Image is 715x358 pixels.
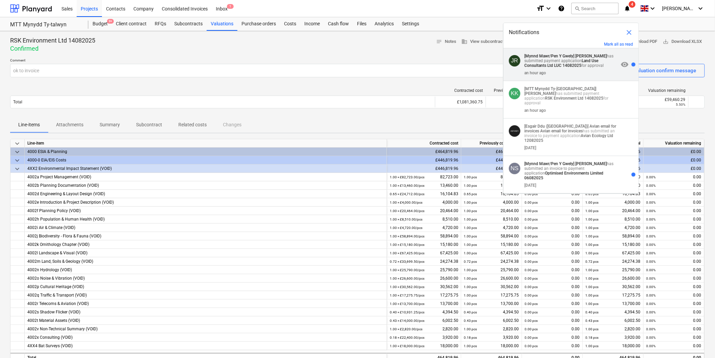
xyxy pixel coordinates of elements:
[641,97,686,102] div: £59,460.29
[525,86,619,105] p: has submitted payment application for approval
[10,58,571,64] p: Comment
[27,164,384,173] div: 4XX2 Environmental Impact Statement (VOID)
[237,17,280,31] div: Purchase orders
[646,184,656,187] small: 0.00%
[438,88,483,93] div: Contracted cost
[586,209,599,213] small: 1.00 pcs
[525,283,580,291] div: 0.00
[464,302,477,306] small: 1.00 pcs
[390,198,458,207] div: 4,000.00
[10,45,95,53] p: Confirmed
[10,21,80,28] div: MTT Mynydd Ty-talwyn
[681,326,715,358] iframe: Chat Widget
[646,192,656,196] small: 0.00%
[525,257,580,266] div: 0.00
[390,234,425,238] small: 1.00 × £58,894.00 / pcs
[646,226,656,230] small: 0.00%
[525,133,613,143] strong: Avian Ecology Ltd 12082025
[464,308,519,316] div: 4,394.50
[27,181,384,190] div: 4002b Planning Documentation (VOID)
[586,291,641,300] div: 17,275.75
[525,58,598,68] strong: Land Use Consultants Ltd LUC 14082025
[464,198,519,207] div: 4,000.00
[646,181,701,190] div: 0.00
[112,17,151,31] div: Client contract
[509,163,520,174] div: Nikoletta Sandomierska
[509,88,520,99] div: Kinga Kiel
[390,308,458,316] div: 4,394.50
[27,215,384,224] div: 4002h Population & Human Health (VOID)
[509,125,520,137] div: Avian email for invoices Avian email for invoices
[387,156,461,164] div: £446,819.96
[390,293,425,297] small: 1.00 × £17,275.75 / pcs
[390,226,423,230] small: 1.00 × £4,720.00 / pcs
[629,1,636,8] span: 4
[525,86,596,91] strong: [MTT Mynydd Ty-[GEOGRAPHIC_DATA]]
[646,218,656,221] small: 0.00%
[390,268,425,272] small: 1.00 × £25,790.00 / pcs
[464,232,519,240] div: 58,894.00
[100,121,120,128] p: Summary
[586,308,641,316] div: 4,394.50
[464,266,519,274] div: 25,790.00
[464,207,519,215] div: 20,464.00
[676,103,686,106] small: 5.50%
[625,28,633,36] span: close
[13,148,21,156] span: keyboard_arrow_down
[107,19,114,24] span: 9+
[646,198,701,207] div: 0.00
[207,17,237,31] a: Valuations
[586,302,599,306] small: 1.00 pcs
[461,164,522,173] div: £446,819.96
[525,249,580,257] div: 0.00
[646,234,656,238] small: 0.00%
[646,243,656,247] small: 0.00%
[435,97,486,107] div: £1,081,360.75
[586,192,599,196] small: 0.65 pcs
[646,207,701,215] div: 0.00
[509,28,539,36] span: Notifications
[461,139,522,148] div: Previously committed
[464,285,477,289] small: 1.00 pcs
[646,175,656,179] small: 0.00%
[390,240,458,249] div: 15,180.00
[621,60,629,69] span: visibility
[390,310,425,314] small: 0.40 × £10,931.25 / pcs
[646,209,656,213] small: 0.00%
[390,232,458,240] div: 58,894.00
[646,240,701,249] div: 0.00
[525,161,619,180] p: has submitted an invoice to payment application
[464,224,519,232] div: 4,720.00
[390,300,458,308] div: 13,700.00
[390,283,458,291] div: 30,562.00
[644,164,705,173] div: £0.00
[390,175,425,179] small: 1.00 × £82,723.00 / pcs
[390,192,425,196] small: 0.65 × £24,712.00 / pcs
[464,249,519,257] div: 67,425.00
[525,124,616,133] strong: Avian email for invoices Avian email for invoices
[88,17,112,31] div: Budget
[462,39,468,45] span: business
[646,266,701,274] div: 0.00
[525,91,556,96] strong: [PERSON_NAME]
[390,209,425,213] small: 1.00 × £20,464.00 / pcs
[13,156,21,164] span: keyboard_arrow_down
[525,183,536,188] div: [DATE]
[525,243,538,247] small: 0.00 pcs
[27,249,384,257] div: 4002l Landscape & Visual (VOID)
[390,243,425,247] small: 1.00 × £15,180.00 / pcs
[353,17,371,31] a: Files
[646,201,656,204] small: 0.00%
[464,283,519,291] div: 30,562.00
[525,209,538,213] small: 0.00 pcs
[646,291,701,300] div: 0.00
[511,57,518,64] span: JR
[462,38,508,46] span: View subcontractor
[662,6,696,11] span: [PERSON_NAME]
[586,266,641,274] div: 25,790.00
[390,249,458,257] div: 67,425.00
[464,175,477,179] small: 1.00 pcs
[586,234,599,238] small: 1.00 pcs
[646,215,701,224] div: 0.00
[525,274,580,283] div: 0.00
